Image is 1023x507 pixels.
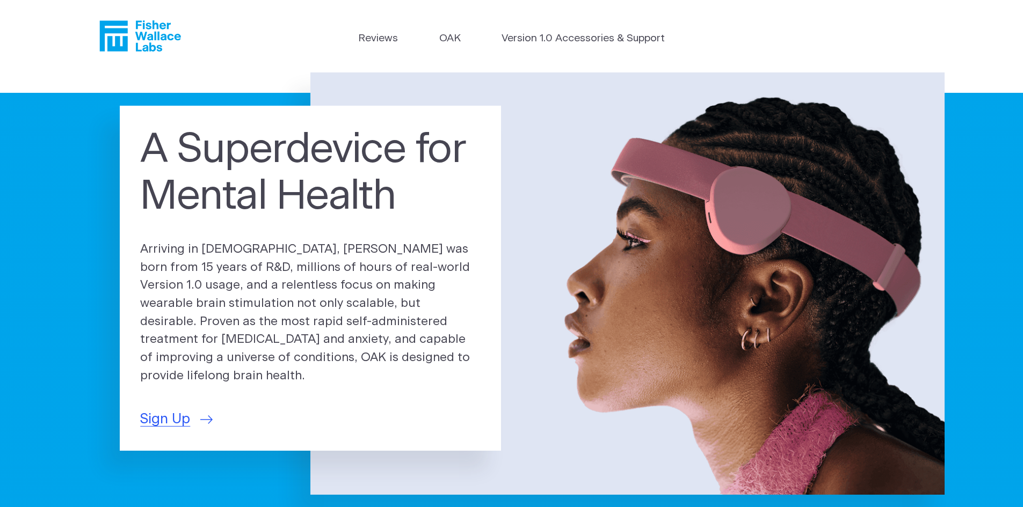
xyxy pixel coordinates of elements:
a: Version 1.0 Accessories & Support [502,31,665,47]
a: OAK [439,31,461,47]
h1: A Superdevice for Mental Health [140,127,481,221]
p: Arriving in [DEMOGRAPHIC_DATA], [PERSON_NAME] was born from 15 years of R&D, millions of hours of... [140,240,481,385]
span: Sign Up [140,409,190,430]
a: Reviews [358,31,398,47]
a: Fisher Wallace [99,20,181,52]
a: Sign Up [140,409,213,430]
